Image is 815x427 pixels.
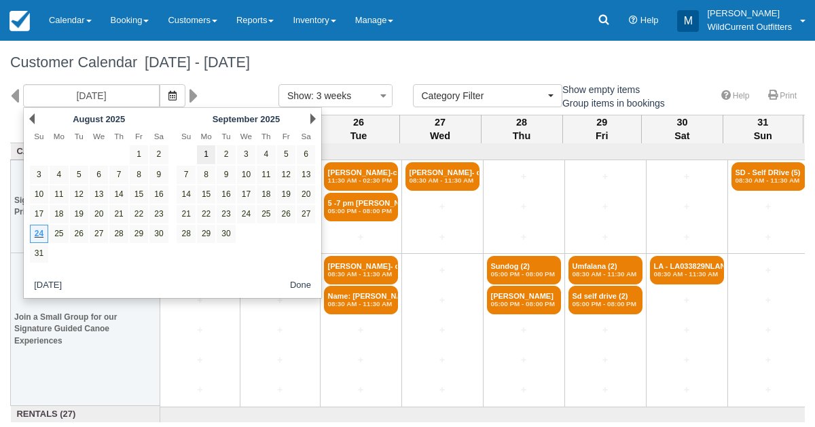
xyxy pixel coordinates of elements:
em: 08:30 AM - 11:30 AM [573,270,638,278]
a: + [487,323,561,337]
span: August [73,114,103,124]
a: 3 [30,166,48,184]
span: Wednesday [240,132,252,141]
a: Sundog (2)05:00 PM - 08:00 PM [487,256,561,284]
th: Signature Canoe Experience- Private [11,160,160,253]
a: + [324,353,398,367]
a: 14 [177,185,195,204]
a: 6 [297,145,315,164]
em: 05:00 PM - 08:00 PM [491,300,557,308]
a: [PERSON_NAME]05:00 PM - 08:00 PM [487,286,561,314]
a: + [650,353,724,367]
a: 12 [70,185,88,204]
a: 2 [217,145,235,164]
a: + [650,200,724,214]
span: Wednesday [93,132,105,141]
a: 24 [30,225,48,243]
a: 4 [257,145,275,164]
a: + [164,323,236,337]
a: + [405,230,479,244]
a: 22 [130,205,148,223]
span: Sunday [34,132,43,141]
em: 08:30 AM - 11:30 AM [654,270,720,278]
a: + [324,230,398,244]
span: Thursday [261,132,271,141]
a: Umfalana (2)08:30 AM - 11:30 AM [568,256,642,284]
a: Next [310,113,316,124]
a: + [324,383,398,397]
a: 5 -7 pm [PERSON_NAME] sp (4)05:00 PM - 08:00 PM [324,193,398,221]
a: 6 [90,166,108,184]
a: 15 [197,185,215,204]
th: 29 Fri [562,115,641,143]
button: [DATE] [29,277,67,294]
a: 16 [217,185,235,204]
th: 30 Sat [641,115,723,143]
a: + [405,353,479,367]
a: 16 [149,185,168,204]
span: Show [287,90,311,101]
a: 18 [257,185,275,204]
a: 13 [90,185,108,204]
a: 23 [217,205,235,223]
a: Print [760,86,805,106]
button: Done [285,277,316,294]
span: Thursday [114,132,124,141]
a: 11 [257,166,275,184]
a: 1 [130,145,148,164]
span: Friday [135,132,143,141]
a: SD - Self DRive (5)08:30 AM - 11:30 AM [731,162,805,191]
a: + [568,200,642,214]
a: + [650,170,724,184]
a: + [731,263,805,278]
a: [PERSON_NAME]- con (3)08:30 AM - 11:30 AM [405,162,479,191]
span: Friday [283,132,290,141]
span: Group items in bookings [547,98,676,107]
em: 08:30 AM - 11:30 AM [736,177,801,185]
a: Prev [29,113,35,124]
em: 08:30 AM - 11:30 AM [328,270,394,278]
span: : 3 weeks [311,90,351,101]
a: 3 [237,145,255,164]
span: Tuesday [75,132,84,141]
span: Saturday [154,132,164,141]
span: Tuesday [221,132,230,141]
a: 25 [50,225,68,243]
a: 14 [109,185,128,204]
a: 12 [277,166,295,184]
a: + [244,293,316,308]
a: + [568,383,642,397]
a: 20 [297,185,315,204]
a: 7 [109,166,128,184]
a: 30 [217,225,235,243]
a: + [487,200,561,214]
a: + [487,353,561,367]
a: Canoe Adventures (48) [14,145,157,158]
a: 31 [30,244,48,263]
a: 22 [197,205,215,223]
a: + [405,200,479,214]
a: 26 [70,225,88,243]
a: + [731,200,805,214]
a: + [244,383,316,397]
a: LA - LA033829NLAN (2)08:30 AM - 11:30 AM [650,256,724,284]
a: + [731,353,805,367]
a: + [405,383,479,397]
a: + [650,323,724,337]
a: 9 [149,166,168,184]
a: 24 [237,205,255,223]
p: WildCurrent Outfitters [707,20,792,34]
a: 2 [149,145,168,164]
a: 9 [217,166,235,184]
a: + [650,293,724,308]
span: Help [640,15,659,25]
a: + [650,230,724,244]
a: Sd self drive (2)05:00 PM - 08:00 PM [568,286,642,314]
a: + [731,230,805,244]
a: 17 [30,205,48,223]
a: + [568,170,642,184]
a: Name: [PERSON_NAME][MEDICAL_DATA]08:30 AM - 11:30 AM [324,286,398,314]
a: 19 [277,185,295,204]
a: 27 [297,205,315,223]
a: + [164,383,236,397]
